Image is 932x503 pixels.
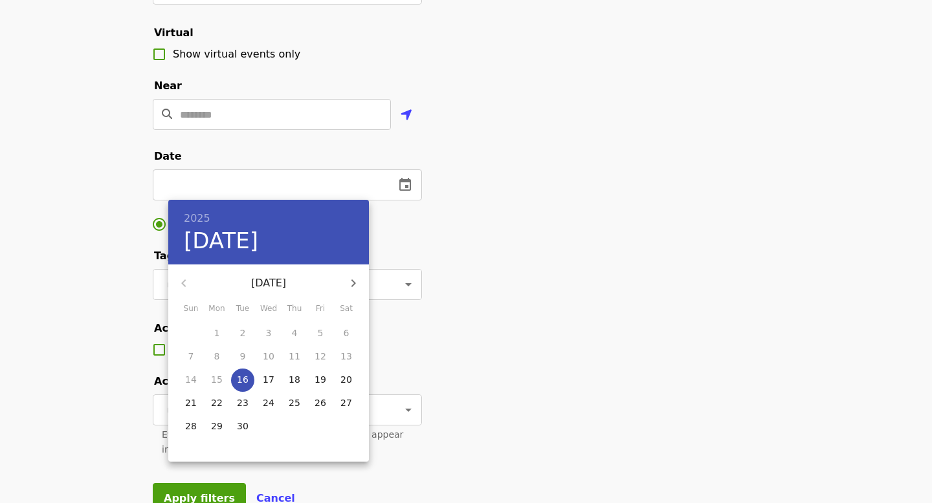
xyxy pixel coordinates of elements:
[283,303,306,316] span: Thu
[184,209,210,228] button: 2025
[283,369,306,392] button: 18
[257,303,280,316] span: Wed
[205,303,228,316] span: Mon
[179,415,203,438] button: 28
[289,373,300,386] p: 18
[263,373,274,386] p: 17
[309,369,332,392] button: 19
[335,303,358,316] span: Sat
[340,396,352,409] p: 27
[205,415,228,438] button: 29
[211,420,223,433] p: 29
[179,392,203,415] button: 21
[237,373,249,386] p: 16
[263,396,274,409] p: 24
[185,420,197,433] p: 28
[289,396,300,409] p: 25
[335,369,358,392] button: 20
[237,396,249,409] p: 23
[231,392,254,415] button: 23
[231,303,254,316] span: Tue
[335,392,358,415] button: 27
[211,396,223,409] p: 22
[257,369,280,392] button: 17
[309,303,332,316] span: Fri
[205,392,228,415] button: 22
[185,396,197,409] p: 21
[283,392,306,415] button: 25
[309,392,332,415] button: 26
[231,369,254,392] button: 16
[340,373,352,386] p: 20
[257,392,280,415] button: 24
[237,420,249,433] p: 30
[315,373,326,386] p: 19
[231,415,254,438] button: 30
[179,303,203,316] span: Sun
[199,275,338,291] p: [DATE]
[184,228,258,255] button: [DATE]
[315,396,326,409] p: 26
